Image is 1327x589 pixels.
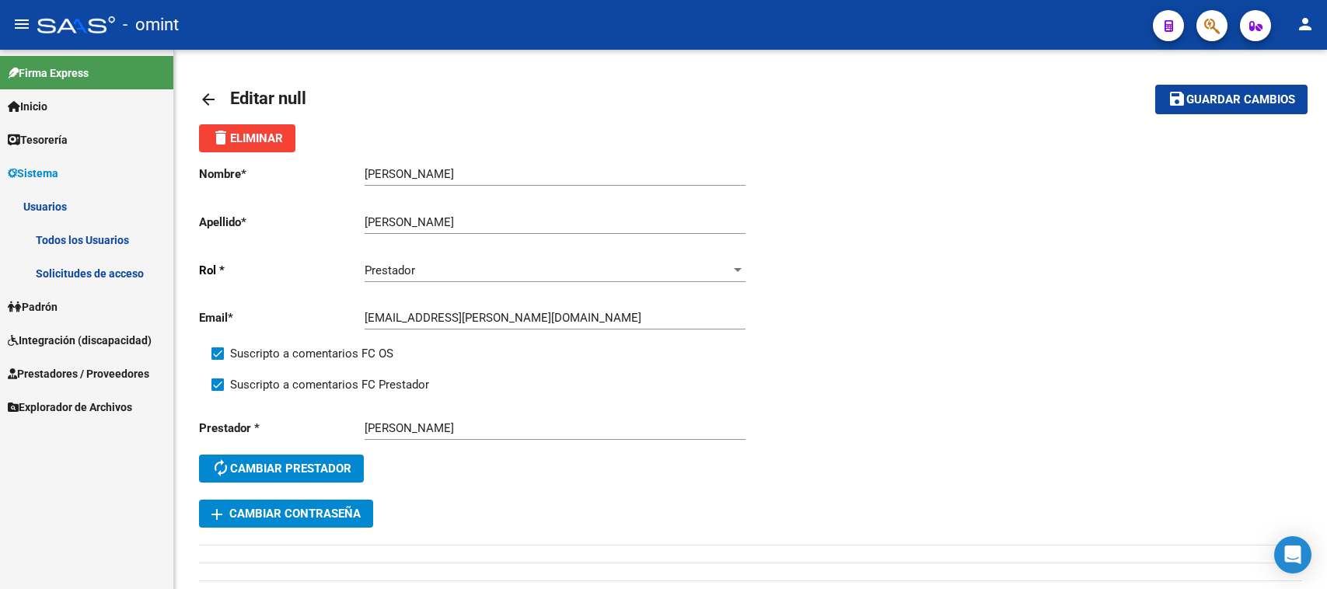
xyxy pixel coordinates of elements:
p: Nombre [199,166,365,183]
p: Prestador * [199,420,365,437]
span: Suscripto a comentarios FC Prestador [230,375,429,394]
button: Cambiar Contraseña [199,500,373,528]
mat-icon: arrow_back [199,90,218,109]
span: Editar null [230,89,306,108]
span: Padrón [8,298,58,315]
mat-icon: add [208,505,226,524]
mat-icon: autorenew [211,458,230,477]
p: Rol * [199,262,365,279]
span: Inicio [8,98,47,115]
p: Apellido [199,214,365,231]
span: Firma Express [8,64,89,82]
p: Email [199,309,365,326]
div: Open Intercom Messenger [1274,536,1311,573]
span: Sistema [8,165,58,182]
span: Guardar cambios [1186,93,1295,107]
span: Cambiar prestador [211,462,351,476]
span: Eliminar [211,131,283,145]
span: Prestador [365,263,415,277]
mat-icon: save [1168,89,1186,108]
span: Explorador de Archivos [8,399,132,416]
button: Eliminar [199,124,295,152]
span: Suscripto a comentarios FC OS [230,344,393,363]
button: Cambiar prestador [199,455,364,483]
mat-icon: person [1296,15,1315,33]
button: Guardar cambios [1155,85,1308,113]
mat-icon: menu [12,15,31,33]
span: - omint [123,8,179,42]
span: Integración (discapacidad) [8,332,152,349]
span: Tesorería [8,131,68,148]
span: Cambiar Contraseña [211,507,361,521]
span: Prestadores / Proveedores [8,365,149,382]
mat-icon: delete [211,128,230,147]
